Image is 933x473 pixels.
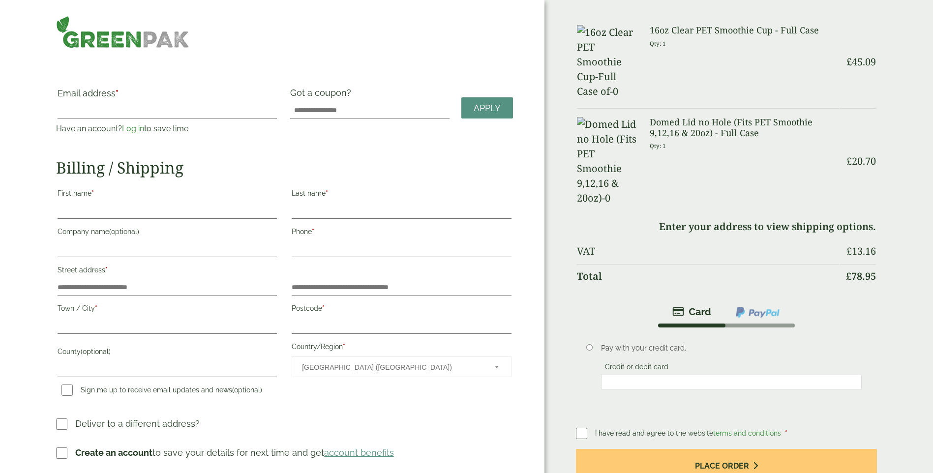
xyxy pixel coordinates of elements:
th: VAT [577,239,840,263]
small: Qty: 1 [650,142,666,149]
img: Domed Lid no Hole (Fits PET Smoothie 9,12,16 & 20oz)-0 [577,117,638,206]
span: £ [846,55,852,68]
iframe: Secure payment input frame [604,378,859,386]
label: Company name [58,225,277,241]
abbr: required [343,343,345,351]
h3: Domed Lid no Hole (Fits PET Smoothie 9,12,16 & 20oz) - Full Case [650,117,839,138]
span: I have read and agree to the website [595,429,783,437]
img: 16oz Clear PET Smoothie Cup-Full Case of-0 [577,25,638,99]
p: to save your details for next time and get [75,446,394,459]
bdi: 78.95 [846,269,876,283]
abbr: required [95,304,97,312]
small: Qty: 1 [650,40,666,47]
th: Total [577,264,840,288]
label: Credit or debit card [601,363,672,374]
p: Deliver to a different address? [75,417,200,430]
span: (optional) [81,348,111,355]
span: £ [846,244,852,258]
p: Pay with your credit card. [601,343,862,354]
label: Got a coupon? [290,88,355,103]
span: Apply [474,103,501,114]
a: Log in [122,124,144,133]
abbr: required [91,189,94,197]
label: County [58,345,277,361]
span: (optional) [232,386,262,394]
label: Country/Region [292,340,511,356]
label: Town / City [58,301,277,318]
bdi: 45.09 [846,55,876,68]
img: GreenPak Supplies [56,16,189,48]
input: Sign me up to receive email updates and news(optional) [61,384,73,396]
a: account benefits [324,447,394,458]
label: Phone [292,225,511,241]
abbr: required [322,304,325,312]
img: stripe.png [672,306,711,318]
h3: 16oz Clear PET Smoothie Cup - Full Case [650,25,839,36]
p: Have an account? to save time [56,123,278,135]
span: £ [846,269,851,283]
h2: Billing / Shipping [56,158,513,177]
abbr: required [326,189,328,197]
label: Email address [58,89,277,103]
td: Enter your address to view shipping options. [577,215,876,238]
span: (optional) [109,228,139,236]
abbr: required [116,88,119,98]
span: Country/Region [292,356,511,377]
label: Sign me up to receive email updates and news [58,386,266,397]
span: £ [846,154,852,168]
label: Postcode [292,301,511,318]
label: First name [58,186,277,203]
abbr: required [105,266,108,274]
span: United Kingdom (UK) [302,357,481,378]
strong: Create an account [75,447,152,458]
label: Street address [58,263,277,280]
abbr: required [312,228,314,236]
a: Apply [461,97,513,118]
label: Last name [292,186,511,203]
abbr: required [785,429,787,437]
bdi: 13.16 [846,244,876,258]
a: terms and conditions [713,429,781,437]
bdi: 20.70 [846,154,876,168]
img: ppcp-gateway.png [735,306,781,319]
